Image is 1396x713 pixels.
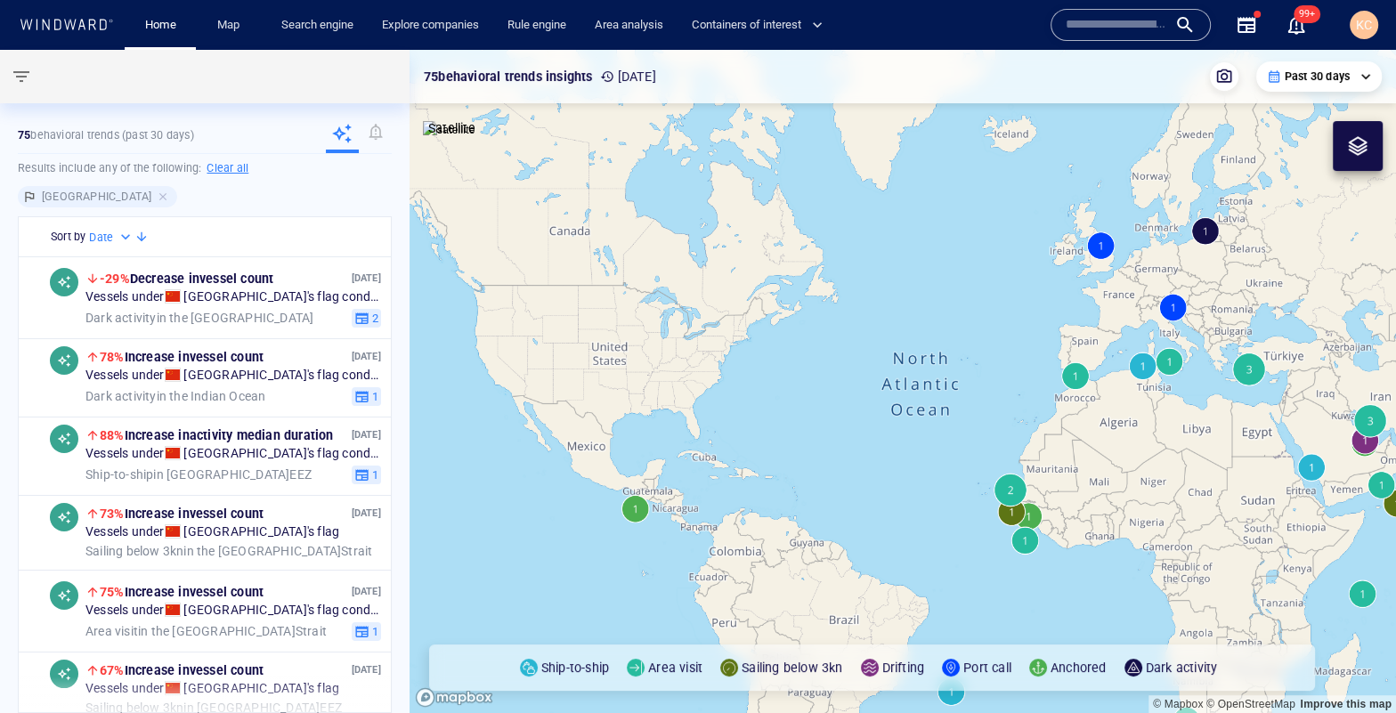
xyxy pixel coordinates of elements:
button: 1 [352,387,381,407]
button: Containers of interest [685,10,838,41]
div: [GEOGRAPHIC_DATA] [18,186,177,207]
iframe: Chat [1320,633,1383,700]
a: Home [138,10,183,41]
span: 73% [100,506,125,521]
span: 78% [100,350,125,364]
img: satellite [423,121,475,139]
span: 88% [100,428,125,442]
strong: 75 [18,128,30,142]
span: Vessels under [GEOGRAPHIC_DATA] 's flag conducting: [85,604,381,620]
button: 1 [352,466,381,485]
h6: Clear all [207,159,248,177]
span: 1 [369,624,378,640]
span: Increase in vessel count [100,585,264,599]
span: Vessels under [GEOGRAPHIC_DATA] 's flag conducting: [85,369,381,385]
h6: [GEOGRAPHIC_DATA] [42,188,151,206]
div: Past 30 days [1267,69,1371,85]
p: [DATE] [352,662,381,679]
span: Increase in activity median duration [100,428,334,442]
span: Ship-to-ship [85,467,153,482]
button: 2 [352,309,381,328]
button: KC [1346,7,1382,43]
p: Past 30 days [1285,69,1350,85]
button: Home [132,10,189,41]
span: 1 [369,389,378,405]
p: [DATE] [600,66,656,87]
h6: Date [89,229,113,247]
h6: Sort by [51,228,85,246]
span: Dark activity [85,311,157,325]
span: in the [GEOGRAPHIC_DATA] Strait [85,544,372,560]
p: [DATE] [352,349,381,366]
span: Area visit [85,624,138,638]
span: Vessels under [GEOGRAPHIC_DATA] 's flag conducting: [85,447,381,463]
p: Satellite [428,117,475,139]
p: Anchored [1051,657,1107,678]
span: Vessels under [GEOGRAPHIC_DATA] 's flag conducting: [85,290,381,306]
p: Sailing below 3kn [742,657,842,678]
div: Date [89,229,134,247]
span: in the Indian Ocean [85,389,265,405]
span: Vessels under [GEOGRAPHIC_DATA] 's flag [85,525,339,541]
div: Notification center [1286,14,1307,36]
p: Drifting [882,657,925,678]
span: Sailing below 3kn [85,544,183,558]
span: Dark activity [85,389,157,403]
p: [DATE] [352,584,381,601]
a: Explore companies [375,10,486,41]
p: Ship-to-ship [541,657,609,678]
span: Increase in vessel count [100,350,264,364]
span: 67% [100,663,125,677]
p: [DATE] [352,271,381,288]
a: OpenStreetMap [1206,698,1295,710]
canvas: Map [410,50,1396,713]
p: Port call [963,657,1011,678]
span: KC [1356,18,1372,32]
a: Map feedback [1300,698,1392,710]
span: Decrease in vessel count [100,271,273,286]
span: 2 [369,311,378,327]
a: Map [210,10,253,41]
span: in the [GEOGRAPHIC_DATA] [85,311,313,327]
a: Search engine [274,10,361,41]
h6: Results include any of the following: [18,154,392,182]
span: 1 [369,467,378,483]
a: Mapbox logo [415,687,493,708]
span: Containers of interest [692,15,823,36]
p: [DATE] [352,427,381,444]
a: Rule engine [500,10,573,41]
p: [DATE] [352,506,381,523]
span: 75% [100,585,125,599]
button: Map [203,10,260,41]
a: Area analysis [588,10,670,41]
span: Increase in vessel count [100,663,264,677]
span: in [GEOGRAPHIC_DATA] EEZ [85,467,312,483]
p: behavioral trends (Past 30 days) [18,127,194,143]
button: 1 [352,622,381,642]
span: -29% [100,271,130,286]
a: Mapbox [1153,698,1203,710]
p: Dark activity [1146,657,1218,678]
span: Increase in vessel count [100,506,264,521]
p: Area visit [648,657,702,678]
span: in the [GEOGRAPHIC_DATA] Strait [85,624,327,640]
span: 99+ [1294,5,1320,23]
p: 75 behavioral trends insights [424,66,593,87]
button: 99+ [1275,4,1318,46]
